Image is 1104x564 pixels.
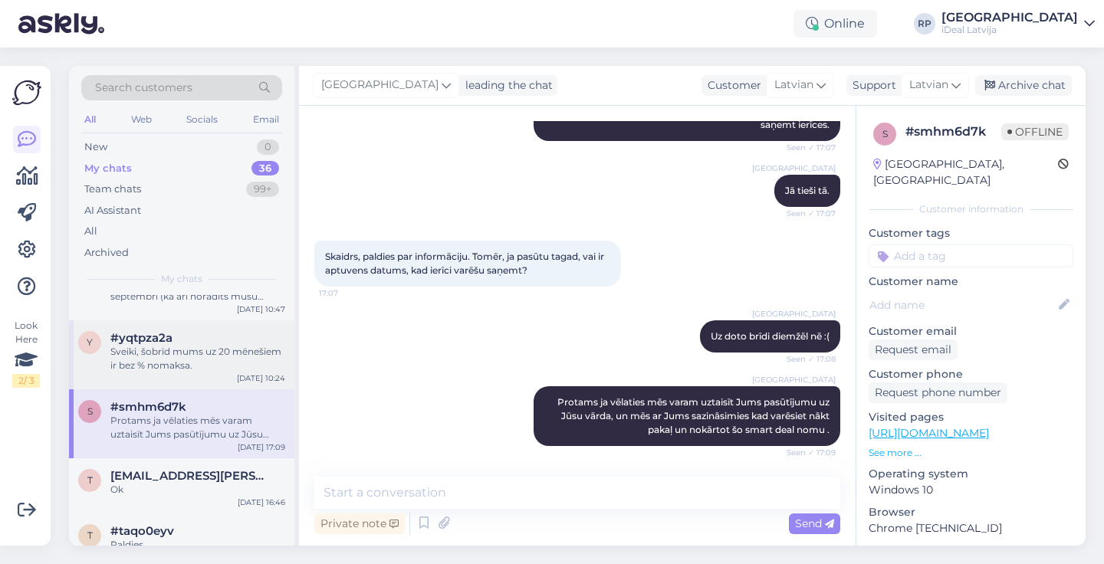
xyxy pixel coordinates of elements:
span: t [87,474,93,486]
div: Web [128,110,155,130]
a: [URL][DOMAIN_NAME] [869,426,989,440]
p: Customer name [869,274,1073,290]
div: Online [793,10,877,38]
div: Archived [84,245,129,261]
div: Archive chat [975,75,1072,96]
span: #smhm6d7k [110,400,186,414]
span: Seen ✓ 17:07 [778,208,836,219]
div: My chats [84,161,132,176]
span: Jā tieši tā. [785,185,830,196]
div: iDeal Latvija [941,24,1078,36]
div: Team chats [84,182,141,197]
div: Email [250,110,282,130]
div: 99+ [246,182,279,197]
div: Customer information [869,202,1073,216]
div: All [81,110,99,130]
div: [GEOGRAPHIC_DATA], [GEOGRAPHIC_DATA] [873,156,1058,189]
div: [DATE] 10:24 [237,372,285,384]
span: [GEOGRAPHIC_DATA] [321,77,439,93]
p: Customer email [869,323,1073,339]
p: Chrome [TECHNICAL_ID] [869,520,1073,536]
span: [GEOGRAPHIC_DATA] [752,308,836,320]
span: My chats [161,272,202,286]
div: Ok [110,483,285,497]
span: Uz doto brīdi diemžēl nē :( [711,330,830,342]
input: Add name [869,297,1056,313]
p: Customer tags [869,225,1073,241]
div: [DATE] 17:09 [238,441,285,453]
span: 17:07 [319,287,376,299]
div: 36 [251,161,279,176]
p: Browser [869,504,1073,520]
div: Private note [314,513,405,534]
span: Latvian [909,77,948,93]
div: New [84,139,107,155]
div: [GEOGRAPHIC_DATA] [941,11,1078,24]
div: 0 [257,139,279,155]
div: Paldies [110,538,285,552]
p: Customer phone [869,366,1073,382]
span: s [882,128,888,139]
span: Seen ✓ 17:08 [778,353,836,365]
div: All [84,224,97,239]
div: Protams ja vēlaties mēs varam uztaisīt Jums pasūtījumu uz Jūsu vārda, un mēs ar Jums sazināsimies... [110,414,285,441]
div: Request email [869,339,958,360]
div: Request phone number [869,382,1007,403]
span: Skaidrs, paldies par informāciju. Tomēr, ja pasūtu tagad, vai ir aptuvens datums, kad ierīci varē... [325,251,606,276]
div: RP [914,13,935,34]
span: t [87,530,93,541]
div: Sveiki, šobrīd mums uz 20 mēnešiem ir bez % nomaksa. [110,345,285,372]
span: Offline [1001,123,1069,140]
span: Send [795,516,834,530]
span: [GEOGRAPHIC_DATA] [752,374,836,385]
div: [DATE] 10:47 [237,303,285,315]
div: Support [846,77,896,93]
p: Windows 10 [869,482,1073,498]
input: Add a tag [869,244,1073,267]
span: #yqtpza2a [110,331,172,345]
p: Operating system [869,466,1073,482]
div: leading the chat [459,77,553,93]
div: [DATE] 16:46 [238,497,285,508]
span: #taqo0eyv [110,524,174,538]
span: [GEOGRAPHIC_DATA] [752,162,836,174]
p: See more ... [869,446,1073,460]
span: y [87,336,93,348]
div: Customer [701,77,761,93]
div: Socials [183,110,221,130]
div: # smhm6d7k [905,123,1001,141]
span: s [87,405,93,417]
span: Latvian [774,77,813,93]
span: Seen ✓ 17:07 [778,142,836,153]
div: 2 / 3 [12,374,40,388]
img: Askly Logo [12,78,41,107]
span: toms.reinbergs@gmail.com [110,469,270,483]
span: Protams ja vēlaties mēs varam uztaisīt Jums pasūtījumu uz Jūsu vārda, un mēs ar Jums sazināsimies... [557,396,832,435]
span: Seen ✓ 17:09 [778,447,836,458]
a: [GEOGRAPHIC_DATA]iDeal Latvija [941,11,1095,36]
span: Search customers [95,80,192,96]
p: Visited pages [869,409,1073,425]
div: Look Here [12,319,40,388]
div: AI Assistant [84,203,141,218]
